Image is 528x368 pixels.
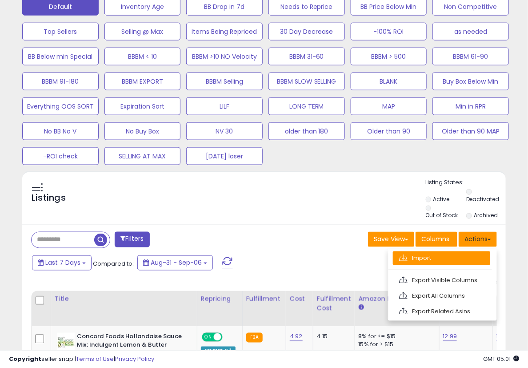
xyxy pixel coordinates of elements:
div: 8% for <= $15 [359,333,432,341]
div: Cost [290,295,309,304]
label: Active [433,195,450,203]
a: Import [393,251,490,265]
button: -ROI check [22,147,99,165]
button: BBBM 91-180 [22,73,99,90]
div: 15% for > $15 [359,341,432,349]
p: Listing States: [426,178,506,187]
a: 13.19 [496,332,509,341]
button: BBBM SLOW SELLING [268,73,345,90]
a: Export All Columns [393,289,490,303]
div: 4.15 [317,333,348,341]
button: SELLING AT MAX [104,147,181,165]
a: 4.92 [290,332,303,341]
button: BBBM EXPORT [104,73,181,90]
div: Title [55,295,193,304]
small: FBA [246,333,263,343]
button: Save View [368,232,414,247]
button: Items Being Repriced [186,23,263,40]
a: Export Visible Columns [393,274,490,287]
img: 41ymXeYQe5L._SL40_.jpg [57,333,75,351]
button: No Buy Box [104,122,181,140]
span: Aug-31 - Sep-06 [151,259,202,267]
button: Older than 90 MAP [432,122,509,140]
a: Terms of Use [76,355,114,363]
button: Buy Box Below Min [432,73,509,90]
h5: Listings [32,192,66,204]
button: BBBM >10 NO Velocity [186,48,263,65]
button: NV 30 [186,122,263,140]
button: BBBM Selling [186,73,263,90]
button: BLANK [351,73,427,90]
div: Amazon Fees [359,295,436,304]
strong: Copyright [9,355,41,363]
button: Expiration Sort [104,97,181,115]
label: Archived [474,211,498,219]
button: BBBM < 10 [104,48,181,65]
button: Filters [115,232,149,247]
button: MAP [351,97,427,115]
button: BB Below min Special [22,48,99,65]
div: Fulfillment Cost [317,295,351,313]
span: ON [203,334,214,341]
span: Compared to: [93,259,134,268]
button: -100% ROI [351,23,427,40]
button: as needed [432,23,509,40]
div: seller snap | | [9,355,154,364]
button: BBBM 31-60 [268,48,345,65]
button: Aug-31 - Sep-06 [137,255,213,271]
button: [DATE] loser [186,147,263,165]
small: Amazon Fees. [359,304,364,312]
span: Last 7 Days [45,259,80,267]
button: Last 7 Days [32,255,92,271]
button: Actions [459,232,497,247]
a: 12.99 [443,332,457,341]
span: Columns [421,235,449,244]
button: Everything OOS SORT [22,97,99,115]
button: LILF [186,97,263,115]
button: Older than 90 [351,122,427,140]
span: 2025-09-14 05:01 GMT [483,355,519,363]
button: Top Sellers [22,23,99,40]
button: 30 Day Decrease [268,23,345,40]
button: Selling @ Max [104,23,181,40]
a: Privacy Policy [115,355,154,363]
button: No BB No V [22,122,99,140]
button: LONG TERM [268,97,345,115]
label: Deactivated [466,195,500,203]
div: Repricing [201,295,239,304]
label: Out of Stock [426,211,458,219]
button: older than 180 [268,122,345,140]
button: Min in RPR [432,97,509,115]
button: Columns [416,232,457,247]
button: BBBM > 500 [351,48,427,65]
div: Fulfillment [246,295,282,304]
a: Export Related Asins [393,305,490,319]
span: OFF [221,334,236,341]
button: BBBM 61-90 [432,48,509,65]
